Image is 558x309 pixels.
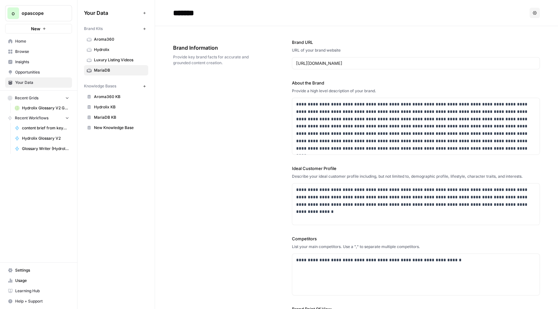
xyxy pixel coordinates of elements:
div: Describe your ideal customer profile including, but not limited to, demographic profile, lifestyl... [292,174,540,179]
a: Hydrolix Glossary V2 [12,133,72,144]
button: Recent Workflows [5,113,72,123]
span: MariaDB KB [94,115,145,120]
div: Provide a high level description of your brand. [292,88,540,94]
span: opascope [22,10,61,16]
a: Usage [5,275,72,286]
span: MariaDB [94,67,145,73]
button: Workspace: opascope [5,5,72,21]
a: New Knowledge Base [84,123,148,133]
a: Browse [5,46,72,57]
span: Recent Grids [15,95,38,101]
a: MariaDB KB [84,112,148,123]
span: Recent Workflows [15,115,48,121]
span: Aroma360 [94,36,145,42]
input: www.sundaysoccer.com [296,60,536,66]
a: Opportunities [5,67,72,77]
a: Aroma360 [84,34,148,45]
span: Hydrolix Glossary V2 [22,135,69,141]
span: Settings [15,267,69,273]
a: Learning Hub [5,286,72,296]
span: Your Data [84,9,140,17]
a: Settings [5,265,72,275]
a: Hydrolix [84,45,148,55]
span: Learning Hub [15,288,69,294]
a: Your Data [5,77,72,88]
label: Ideal Customer Profile [292,165,540,172]
a: MariaDB [84,65,148,75]
span: Insights [15,59,69,65]
span: Hydrolix [94,47,145,53]
span: Knowledge Bases [84,83,116,89]
a: content brief from keyword [12,123,72,133]
a: Glossary Writer (Hydrolix) [12,144,72,154]
span: Your Data [15,80,69,85]
span: content brief from keyword [22,125,69,131]
div: List your main competitors. Use a "," to separate multiple competitors. [292,244,540,250]
a: Luxury Listing Videos [84,55,148,65]
button: Recent Grids [5,93,72,103]
span: Luxury Listing Videos [94,57,145,63]
div: URL of your brand website [292,47,540,53]
span: New Knowledge Base [94,125,145,131]
span: Hydrolix Glossary V2 Grid [22,105,69,111]
span: Home [15,38,69,44]
a: Hydrolix Glossary V2 Grid [12,103,72,113]
span: Brand Information [173,44,256,52]
span: o [12,9,15,17]
span: Usage [15,278,69,284]
button: New [5,24,72,34]
span: Hydrolix KB [94,104,145,110]
span: Glossary Writer (Hydrolix) [22,146,69,152]
a: Home [5,36,72,46]
a: Hydrolix KB [84,102,148,112]
label: Brand URL [292,39,540,45]
span: Browse [15,49,69,55]
a: Insights [5,57,72,67]
span: Aroma360 KB [94,94,145,100]
span: Help + Support [15,298,69,304]
label: Competitors [292,235,540,242]
span: Brand Kits [84,26,103,32]
button: Help + Support [5,296,72,306]
span: New [31,25,40,32]
span: Provide key brand facts for accurate and grounded content creation. [173,54,256,66]
label: About the Brand [292,80,540,86]
a: Aroma360 KB [84,92,148,102]
span: Opportunities [15,69,69,75]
